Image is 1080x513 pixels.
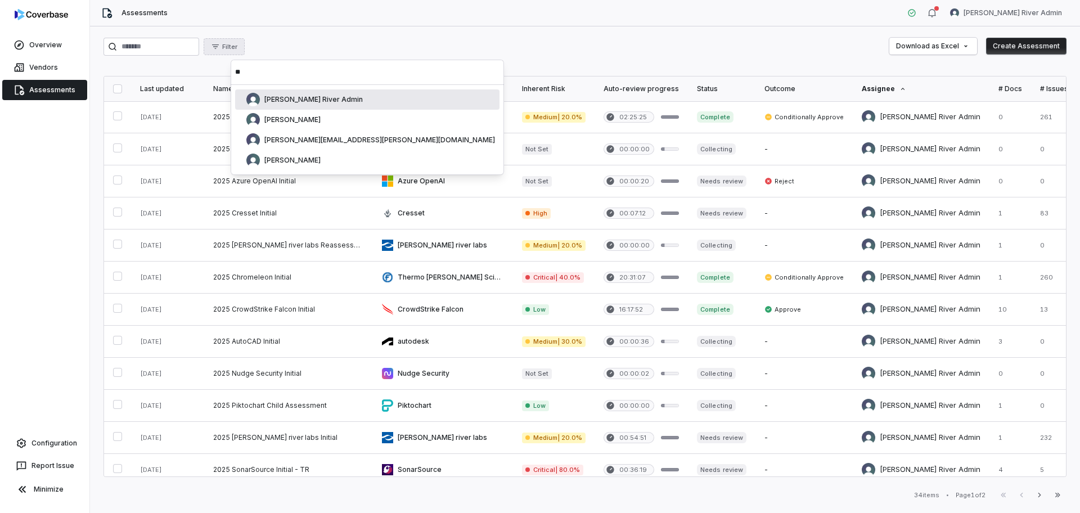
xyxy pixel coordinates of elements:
div: Auto-review progress [604,84,679,93]
img: Charles River Admin avatar [862,431,875,444]
div: Name [213,84,364,93]
div: • [946,491,949,499]
button: Filter [204,38,245,55]
div: Suggestions [231,85,504,175]
div: Last updated [140,84,195,93]
button: Download as Excel [889,38,977,55]
td: - [755,454,853,486]
span: Assessments [121,8,168,17]
a: Vendors [2,57,87,78]
a: Overview [2,35,87,55]
span: [PERSON_NAME][EMAIL_ADDRESS][PERSON_NAME][DOMAIN_NAME] [264,136,495,145]
img: Charles River Admin avatar [862,238,875,252]
button: Minimize [4,478,85,501]
a: Configuration [4,433,85,453]
img: null null avatar [246,133,260,147]
button: Report Issue [4,456,85,476]
img: Sakib Mahmud Khan avatar [246,154,260,167]
td: - [755,197,853,229]
div: Outcome [764,84,844,93]
td: - [755,422,853,454]
img: Charles River Admin avatar [862,367,875,380]
img: Charles River Admin avatar [862,174,875,188]
img: Barry Waldman avatar [246,113,260,127]
img: Charles River Admin avatar [862,335,875,348]
img: logo-D7KZi-bG.svg [15,9,68,20]
button: Charles River Admin avatar[PERSON_NAME] River Admin [943,4,1069,21]
img: Charles River Admin avatar [246,93,260,106]
img: Charles River Admin avatar [862,142,875,156]
td: - [755,358,853,390]
span: Filter [222,43,237,51]
a: Assessments [2,80,87,100]
img: Charles River Admin avatar [862,206,875,220]
div: # Issues [1040,84,1068,93]
div: # Docs [998,84,1022,93]
span: [PERSON_NAME] River Admin [264,95,363,104]
button: Create Assessment [986,38,1066,55]
div: Status [697,84,746,93]
img: Charles River Admin avatar [950,8,959,17]
td: - [755,133,853,165]
span: [PERSON_NAME] River Admin [964,8,1062,17]
img: Charles River Admin avatar [862,463,875,476]
div: Inherent Risk [522,84,586,93]
div: 34 items [914,491,939,499]
td: - [755,229,853,262]
img: Charles River Admin avatar [862,399,875,412]
img: Charles River Admin avatar [862,303,875,316]
span: [PERSON_NAME] [264,115,321,124]
img: Charles River Admin avatar [862,110,875,124]
div: Page 1 of 2 [956,491,985,499]
td: - [755,326,853,358]
div: Assignee [862,84,980,93]
td: - [755,390,853,422]
img: Charles River Admin avatar [862,271,875,284]
span: [PERSON_NAME] [264,156,321,165]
